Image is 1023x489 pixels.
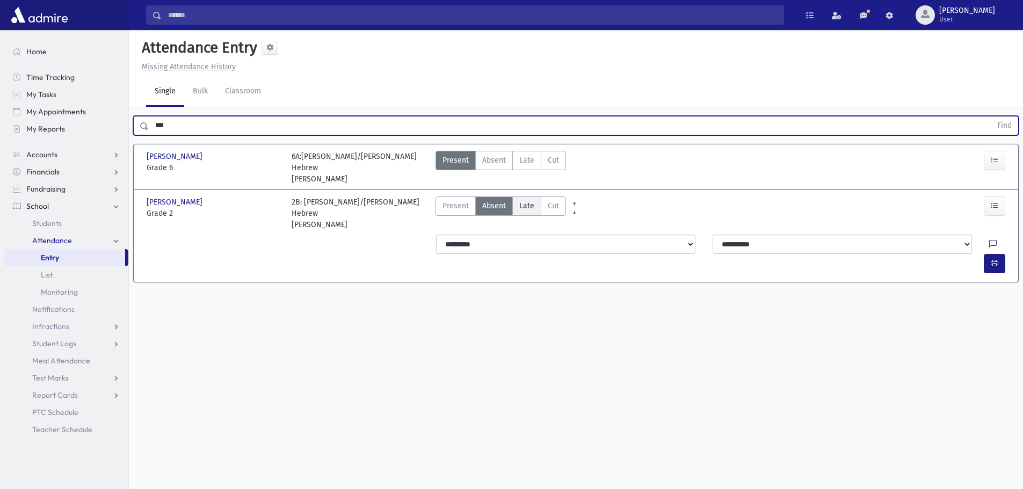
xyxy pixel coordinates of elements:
span: Absent [482,155,506,166]
a: Attendance [4,232,128,249]
a: Fundraising [4,180,128,198]
a: Financials [4,163,128,180]
span: School [26,201,49,211]
span: Test Marks [32,373,69,383]
span: Grade 2 [147,208,281,219]
a: Student Logs [4,335,128,352]
a: PTC Schedule [4,404,128,421]
span: Report Cards [32,390,78,400]
span: Students [32,218,62,228]
a: Missing Attendance History [137,62,236,71]
a: Meal Attendance [4,352,128,369]
input: Search [162,5,783,25]
span: Infractions [32,322,69,331]
a: My Reports [4,120,128,137]
span: PTC Schedule [32,407,78,417]
a: Students [4,215,128,232]
a: Teacher Schedule [4,421,128,438]
span: [PERSON_NAME] [939,6,995,15]
span: Meal Attendance [32,356,90,366]
a: Bulk [184,77,216,107]
span: My Appointments [26,107,86,116]
a: Monitoring [4,283,128,301]
a: Infractions [4,318,128,335]
span: Present [442,200,469,211]
span: Fundraising [26,184,66,194]
span: Accounts [26,150,57,159]
div: AttTypes [436,196,566,230]
a: Entry [4,249,125,266]
span: Late [519,155,534,166]
span: Present [442,155,469,166]
span: Entry [41,253,59,262]
span: My Reports [26,124,65,134]
button: Find [991,116,1018,135]
a: Classroom [216,77,270,107]
span: Absent [482,200,506,211]
a: My Appointments [4,103,128,120]
a: List [4,266,128,283]
span: Late [519,200,534,211]
a: Notifications [4,301,128,318]
span: Notifications [32,304,75,314]
span: Attendance [32,236,72,245]
span: Cut [548,200,559,211]
span: Monitoring [41,287,78,297]
img: AdmirePro [9,4,70,26]
a: Accounts [4,146,128,163]
a: Time Tracking [4,69,128,86]
div: AttTypes [436,151,566,185]
span: List [41,270,53,280]
u: Missing Attendance History [142,62,236,71]
a: Test Marks [4,369,128,386]
div: 2B: [PERSON_NAME]/[PERSON_NAME] Hebrew [PERSON_NAME] [292,196,426,230]
span: Financials [26,167,60,177]
span: Cut [548,155,559,166]
span: Student Logs [32,339,76,348]
span: [PERSON_NAME] [147,151,205,162]
span: My Tasks [26,90,56,99]
span: [PERSON_NAME] [147,196,205,208]
a: Report Cards [4,386,128,404]
span: User [939,15,995,24]
a: Single [146,77,184,107]
span: Home [26,47,47,56]
span: Teacher Schedule [32,425,92,434]
a: Home [4,43,128,60]
a: School [4,198,128,215]
div: 6A:[PERSON_NAME]/[PERSON_NAME] Hebrew [PERSON_NAME] [292,151,426,185]
span: Grade 6 [147,162,281,173]
span: Time Tracking [26,72,75,82]
a: My Tasks [4,86,128,103]
h5: Attendance Entry [137,39,257,57]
